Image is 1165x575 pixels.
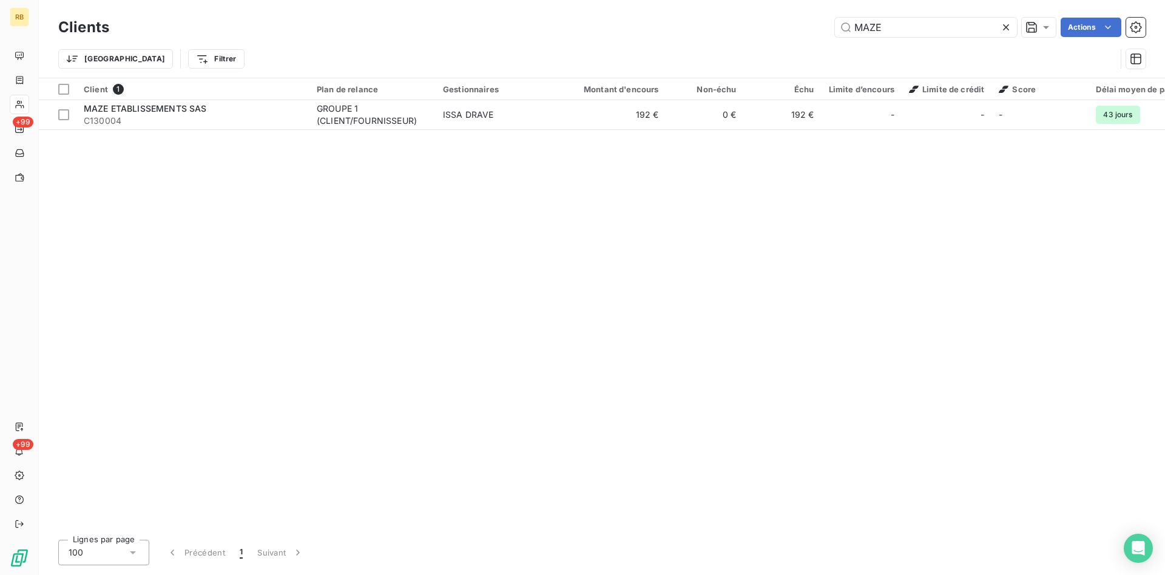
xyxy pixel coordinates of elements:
div: Gestionnaires [443,84,555,94]
span: Client [84,84,108,94]
button: Actions [1061,18,1121,37]
button: Filtrer [188,49,244,69]
div: GROUPE 1 (CLIENT/FOURNISSEUR) [317,103,428,127]
span: ISSA DRAVE [443,109,494,120]
span: 100 [69,546,83,559]
div: Montant d'encours [569,84,659,94]
button: 1 [232,540,250,565]
div: Échu [751,84,814,94]
button: [GEOGRAPHIC_DATA] [58,49,173,69]
span: Limite de crédit [909,84,984,94]
div: Non-échu [674,84,737,94]
button: Précédent [159,540,232,565]
span: 43 jours [1096,106,1140,124]
input: Rechercher [835,18,1017,37]
td: 192 € [744,100,822,129]
span: Score [999,84,1036,94]
div: RB [10,7,29,27]
span: +99 [13,439,33,450]
td: 192 € [562,100,666,129]
h3: Clients [58,16,109,38]
div: Open Intercom Messenger [1124,534,1153,563]
span: MAZE ETABLISSEMENTS SAS [84,103,206,114]
span: 1 [113,84,124,95]
div: Limite d’encours [829,84,894,94]
span: - [981,109,984,121]
span: - [891,109,894,121]
button: Suivant [250,540,311,565]
span: 1 [240,546,243,559]
td: 0 € [666,100,744,129]
span: C130004 [84,115,302,127]
span: +99 [13,117,33,128]
span: - [999,109,1002,120]
div: Plan de relance [317,84,428,94]
img: Logo LeanPay [10,548,29,568]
